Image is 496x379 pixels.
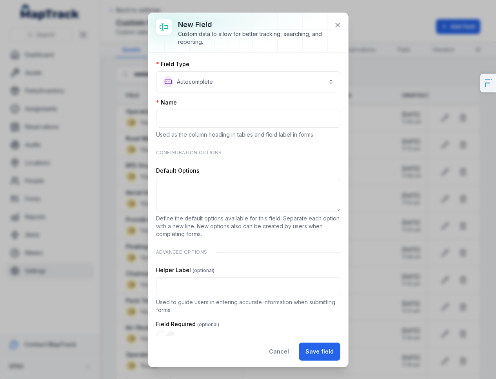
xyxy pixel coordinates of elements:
[156,266,214,274] label: Helper Label
[299,343,340,361] button: Save field
[156,298,340,314] p: Used to guide users in entering accurate information when submitting forms
[178,19,328,30] h3: New field
[156,244,340,260] div: Advanced Options
[156,110,340,128] input: :r24s:-form-item-label
[156,167,200,175] label: Default Options
[156,99,177,106] label: Name
[156,71,340,92] button: Autocomplete
[156,277,340,295] input: :r24u:-form-item-label
[156,320,219,328] label: Field Required
[156,60,189,68] label: Field Type
[156,145,340,161] div: Configuration Options
[178,30,328,46] div: Custom data to allow for better tracking, searching, and reporting.
[262,343,296,361] button: Cancel
[156,215,340,238] p: Define the default options available for this field. Separate each option with a new line. New op...
[156,131,340,139] p: Used as the column heading in tables and field label in forms
[156,178,340,211] textarea: :r24t:-form-item-label
[156,331,176,342] input: :r24v:-form-item-label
